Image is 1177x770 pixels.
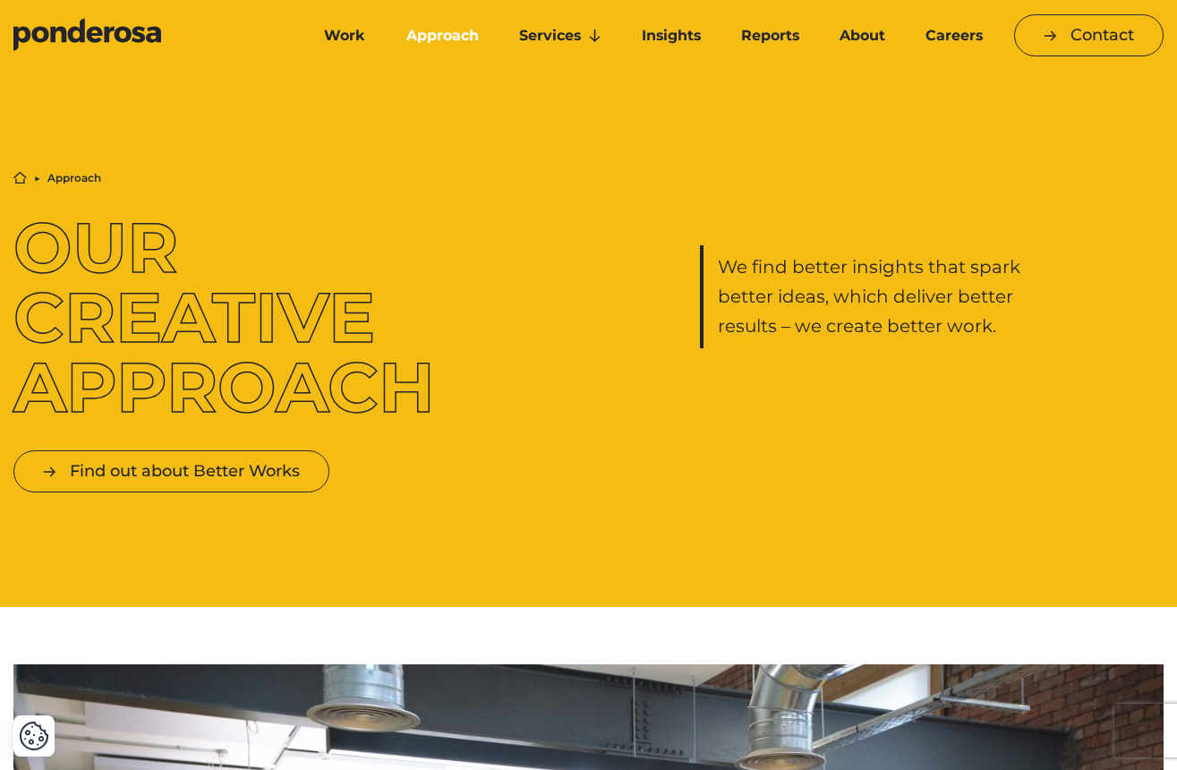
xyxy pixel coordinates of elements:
[13,171,27,184] a: Home
[13,213,477,422] h1: Our Creative Approach
[19,721,49,751] button: Cookie Settings
[625,17,717,55] a: Insights
[389,17,495,55] a: Approach
[19,721,49,751] img: Revisit consent button
[47,173,101,184] li: Approach
[13,18,281,54] a: Go to homepage
[13,450,329,492] a: Find out about Better Works
[718,252,1065,341] p: We find better insights that spark better ideas, which deliver better results – we create better ...
[502,17,618,55] a: Services
[308,17,382,55] a: Work
[909,17,1000,55] a: Careers
[1014,14,1164,56] a: Contact
[823,17,902,55] a: About
[34,173,40,184] li: ▶︎
[724,17,815,55] a: Reports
